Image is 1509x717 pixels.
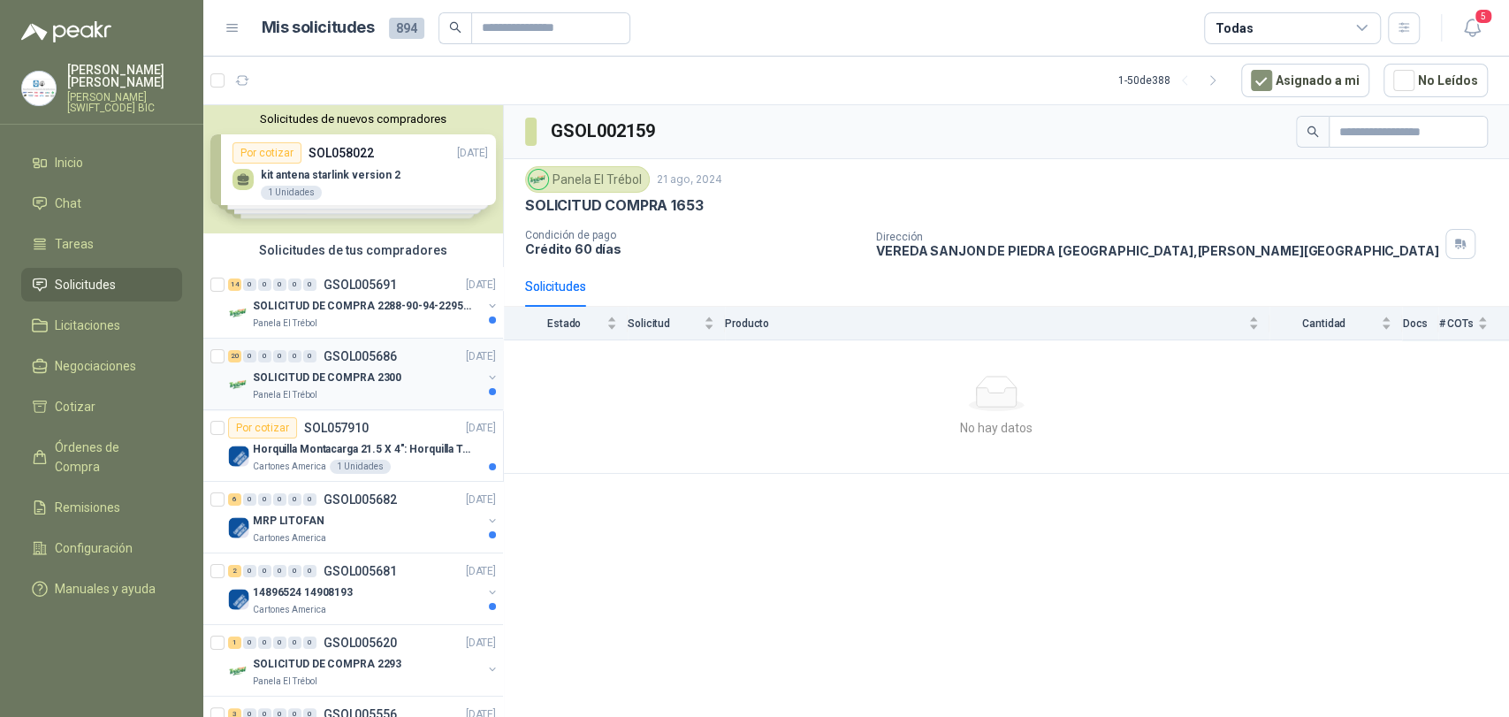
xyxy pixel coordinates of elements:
div: 0 [303,350,316,362]
p: Panela El Trébol [253,675,317,689]
a: Licitaciones [21,309,182,342]
div: 1 - 50 de 388 [1118,66,1227,95]
p: GSOL005682 [324,493,397,506]
div: 0 [258,278,271,291]
a: Solicitudes [21,268,182,301]
div: 0 [288,637,301,649]
th: # COTs [1438,307,1509,339]
p: Horquilla Montacarga 21.5 X 4": Horquilla Telescopica Overall size 2108 x 660 x 324mm [253,441,473,458]
div: 0 [243,637,256,649]
p: Condición de pago [525,229,862,241]
div: Solicitudes [525,277,586,296]
span: Cotizar [55,397,95,416]
p: [DATE] [466,635,496,652]
span: Órdenes de Compra [55,438,165,477]
a: Cotizar [21,390,182,423]
p: Cartones America [253,460,326,474]
a: Manuales y ayuda [21,572,182,606]
img: Company Logo [22,72,56,105]
div: 0 [288,565,301,577]
div: Por cotizar [228,417,297,439]
img: Company Logo [228,374,249,395]
p: [DATE] [466,348,496,365]
span: Remisiones [55,498,120,517]
th: Docs [1402,307,1438,339]
div: 0 [243,493,256,506]
div: Panela El Trébol [525,166,650,193]
a: Configuración [21,531,182,565]
p: 21 ago, 2024 [657,172,722,188]
span: Chat [55,194,81,213]
a: 6 0 0 0 0 0 GSOL005682[DATE] Company LogoMRP LITOFANCartones America [228,489,499,545]
div: 0 [288,493,301,506]
p: 14896524 14908193 [253,584,353,601]
div: 0 [288,350,301,362]
span: 894 [389,18,424,39]
p: SOLICITUD DE COMPRA 2300 [253,370,401,386]
a: 1 0 0 0 0 0 GSOL005620[DATE] Company LogoSOLICITUD DE COMPRA 2293Panela El Trébol [228,632,499,689]
div: Todas [1216,19,1253,38]
img: Logo peakr [21,21,111,42]
span: search [1307,126,1319,138]
p: GSOL005686 [324,350,397,362]
button: No Leídos [1383,64,1488,97]
p: MRP LITOFAN [253,513,324,530]
p: GSOL005681 [324,565,397,577]
img: Company Logo [228,446,249,467]
div: 1 [228,637,241,649]
span: Solicitudes [55,275,116,294]
div: 0 [273,350,286,362]
h1: Mis solicitudes [262,15,375,41]
button: 5 [1456,12,1488,44]
span: # COTs [1438,317,1474,330]
div: 0 [258,493,271,506]
p: GSOL005620 [324,637,397,649]
span: Negociaciones [55,356,136,376]
div: 0 [303,493,316,506]
a: 20 0 0 0 0 0 GSOL005686[DATE] Company LogoSOLICITUD DE COMPRA 2300Panela El Trébol [228,346,499,402]
div: 0 [288,278,301,291]
div: 0 [243,565,256,577]
div: 0 [258,350,271,362]
span: 5 [1474,8,1493,25]
div: 0 [273,278,286,291]
a: Inicio [21,146,182,179]
div: 0 [303,278,316,291]
div: 0 [273,565,286,577]
p: [DATE] [466,563,496,580]
a: Tareas [21,227,182,261]
div: No hay datos [511,418,1481,438]
p: [DATE] [466,277,496,294]
span: Configuración [55,538,133,558]
img: Company Logo [228,589,249,610]
div: Solicitudes de nuevos compradoresPor cotizarSOL058022[DATE] kit antena starlink version 21 Unidad... [203,105,503,233]
th: Cantidad [1269,307,1402,339]
span: Estado [525,317,603,330]
p: [DATE] [466,420,496,437]
span: Solicitud [628,317,700,330]
p: [PERSON_NAME] [PERSON_NAME] [67,64,182,88]
div: 0 [273,493,286,506]
p: Cartones America [253,603,326,617]
div: 1 Unidades [330,460,391,474]
p: Cartones America [253,531,326,545]
div: 14 [228,278,241,291]
a: Negociaciones [21,349,182,383]
span: Licitaciones [55,316,120,335]
span: Manuales y ayuda [55,579,156,599]
th: Producto [725,307,1269,339]
div: 0 [258,565,271,577]
p: Dirección [876,231,1438,243]
div: Solicitudes de tus compradores [203,233,503,267]
div: 2 [228,565,241,577]
img: Company Logo [529,170,548,189]
div: 6 [228,493,241,506]
h3: GSOL002159 [551,118,658,145]
p: Panela El Trébol [253,317,317,331]
a: Órdenes de Compra [21,431,182,484]
a: Chat [21,187,182,220]
p: Panela El Trébol [253,388,317,402]
p: SOLICITUD DE COMPRA 2293 [253,656,401,673]
p: [DATE] [466,492,496,508]
p: SOLICITUD DE COMPRA 2288-90-94-2295-96-2301-02-04 [253,298,473,315]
